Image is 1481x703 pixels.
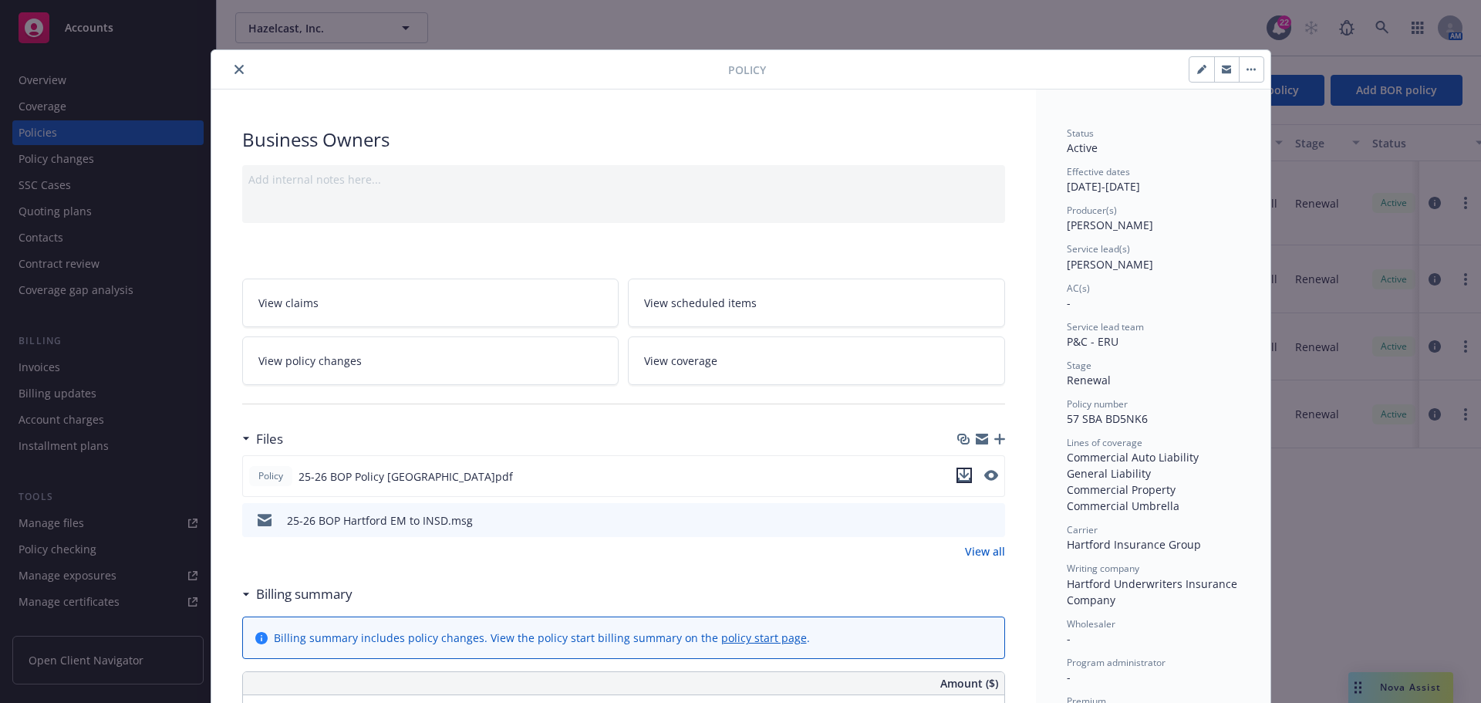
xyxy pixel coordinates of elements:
[258,353,362,369] span: View policy changes
[1067,359,1091,372] span: Stage
[960,512,973,529] button: download file
[628,336,1005,385] a: View coverage
[1067,537,1201,552] span: Hartford Insurance Group
[1067,334,1118,349] span: P&C - ERU
[258,295,319,311] span: View claims
[242,336,619,385] a: View policy changes
[1067,218,1153,232] span: [PERSON_NAME]
[1067,617,1115,630] span: Wholesaler
[940,675,998,691] span: Amount ($)
[230,60,248,79] button: close
[1067,576,1240,607] span: Hartford Underwriters Insurance Company
[274,630,810,646] div: Billing summary includes policy changes. View the policy start billing summary on the .
[1067,320,1144,333] span: Service lead team
[1067,140,1098,155] span: Active
[1067,656,1166,669] span: Program administrator
[242,127,1005,153] div: Business Owners
[984,470,998,481] button: preview file
[1067,411,1148,426] span: 57 SBA BD5NK6
[956,468,972,485] button: download file
[1067,204,1117,217] span: Producer(s)
[1067,449,1240,465] div: Commercial Auto Liability
[1067,373,1111,387] span: Renewal
[299,468,513,485] span: 25-26 BOP Policy [GEOGRAPHIC_DATA]pdf
[728,62,766,78] span: Policy
[985,512,999,529] button: preview file
[248,171,999,188] div: Add internal notes here...
[1067,562,1139,575] span: Writing company
[256,584,353,604] h3: Billing summary
[1067,282,1090,295] span: AC(s)
[1067,631,1071,646] span: -
[1067,670,1071,684] span: -
[644,295,757,311] span: View scheduled items
[256,429,283,449] h3: Files
[242,279,619,327] a: View claims
[965,543,1005,559] a: View all
[287,512,473,529] div: 25-26 BOP Hartford EM to INSD.msg
[1067,165,1240,194] div: [DATE] - [DATE]
[1067,296,1071,310] span: -
[1067,397,1128,411] span: Policy number
[1067,498,1240,514] div: Commercial Umbrella
[1067,242,1130,255] span: Service lead(s)
[1067,165,1130,178] span: Effective dates
[255,469,286,483] span: Policy
[984,468,998,485] button: preview file
[1067,465,1240,482] div: General Liability
[628,279,1005,327] a: View scheduled items
[644,353,717,369] span: View coverage
[1067,523,1098,536] span: Carrier
[1067,482,1240,498] div: Commercial Property
[242,584,353,604] div: Billing summary
[1067,436,1142,449] span: Lines of coverage
[1067,127,1094,140] span: Status
[956,468,972,483] button: download file
[721,630,807,645] a: policy start page
[1067,257,1153,272] span: [PERSON_NAME]
[242,429,283,449] div: Files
